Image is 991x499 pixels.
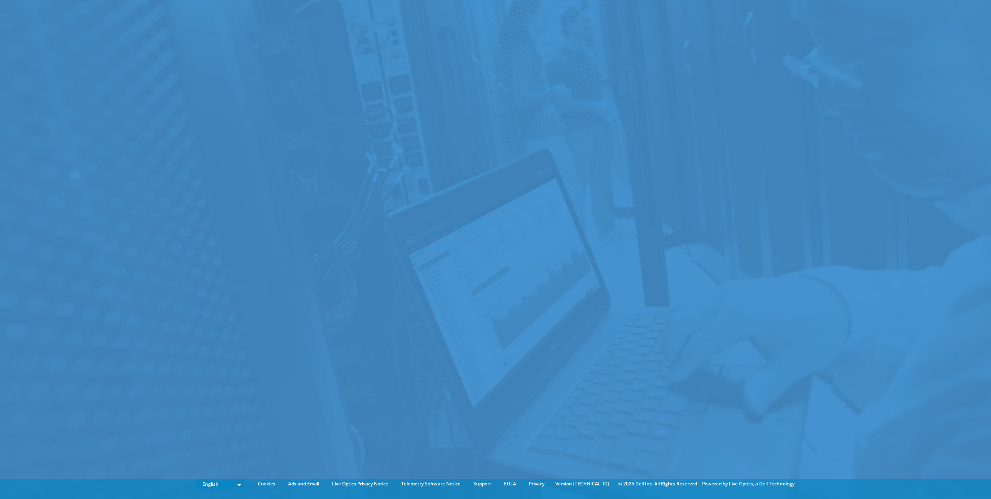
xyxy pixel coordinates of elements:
a: Ads and Email [282,480,325,488]
a: Support [468,480,497,488]
a: Cookies [252,480,281,488]
a: Telemetry Software Notice [395,480,466,488]
a: Privacy [523,480,550,488]
li: Powered by Live Optics, a Dell Technology [702,480,795,488]
li: Version [TECHNICAL_ID] [551,480,613,488]
a: Live Optics Privacy Notice [326,480,394,488]
li: © 2025 Dell Inc. All Rights Reserved [614,480,701,488]
a: EULA [498,480,522,488]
